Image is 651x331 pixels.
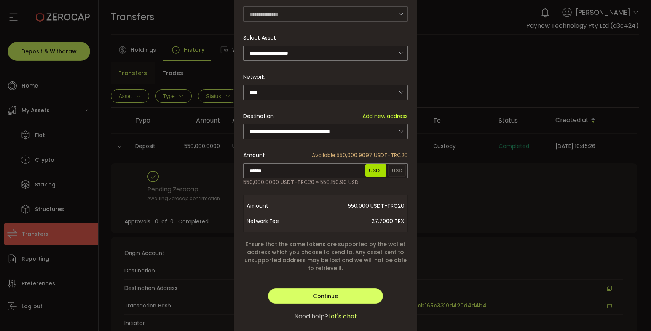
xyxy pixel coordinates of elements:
[268,288,383,304] button: Continue
[362,112,408,120] span: Add new address
[247,198,308,213] span: Amount
[388,164,406,177] span: USD
[308,198,404,213] span: 550,000 USDT-TRC20
[613,294,651,331] iframe: Chat Widget
[243,240,408,272] span: Ensure that the same tokens are supported by the wallet address which you choose to send to. Any ...
[313,292,338,300] span: Continue
[243,178,359,186] span: 550,000.0000 USDT-TRC20 ≈ 550,150.90 USD
[365,164,386,177] span: USDT
[243,73,269,81] label: Network
[243,34,281,41] label: Select Asset
[243,151,265,159] span: Amount
[247,213,308,229] span: Network Fee
[312,151,408,159] span: 550,000.9097 USDT-TRC20
[328,312,357,321] span: Let's chat
[243,112,274,120] span: Destination
[294,312,328,321] span: Need help?
[308,213,404,229] span: 27.7000 TRX
[312,151,337,159] span: Available:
